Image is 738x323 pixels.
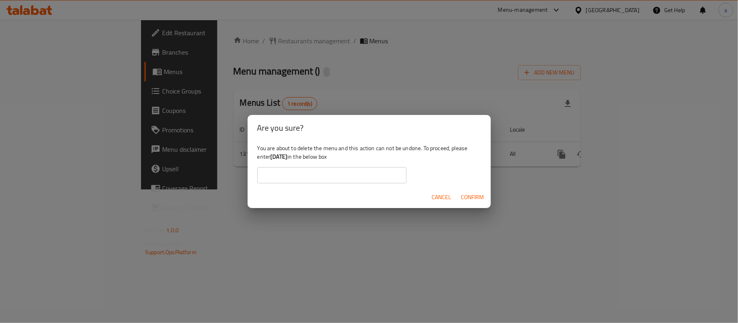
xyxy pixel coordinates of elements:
h2: Are you sure? [257,121,481,134]
button: Cancel [429,190,455,205]
div: You are about to delete the menu and this action can not be undone. To proceed, please enter in t... [248,141,491,186]
b: [DATE] [270,151,287,162]
span: Confirm [461,192,484,202]
button: Confirm [458,190,488,205]
span: Cancel [432,192,451,202]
